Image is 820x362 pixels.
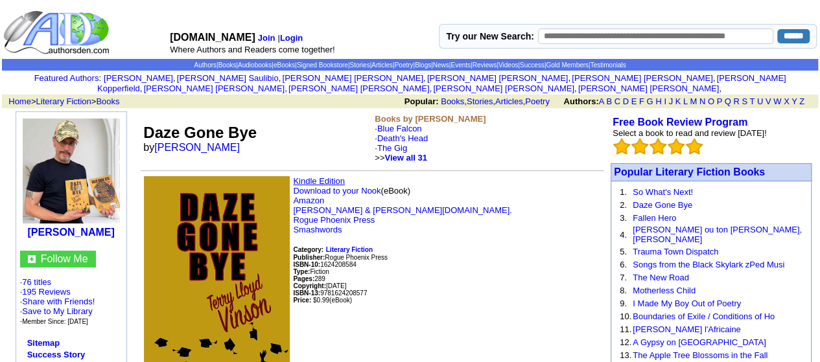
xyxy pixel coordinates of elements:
font: 12. [620,337,631,347]
a: The Apple Tree Blossoms in the Fall [633,350,767,360]
a: Stories [467,96,493,106]
a: [PERSON_NAME] [PERSON_NAME] [433,84,574,93]
font: i [176,75,177,82]
font: · · [20,277,95,326]
font: , , , [404,96,816,106]
a: Songs from the Black Skylark zPed Musi [633,260,784,269]
font: , , , , , , , , , , [97,73,786,93]
a: G [646,96,653,106]
b: Books by [PERSON_NAME] [375,114,486,124]
span: | | | | | | | | | | | | | | | [194,62,626,69]
img: bigemptystars.png [650,138,666,155]
font: Member Since: [DATE] [22,318,88,325]
a: Smashwords [293,225,342,234]
a: C [614,96,620,106]
a: [PERSON_NAME] l'Africaine [633,324,740,334]
a: [PERSON_NAME] [PERSON_NAME] [572,73,712,83]
a: [PERSON_NAME] [PERSON_NAME] [288,84,429,93]
img: bigemptystars.png [631,138,648,155]
a: [PERSON_NAME] & [PERSON_NAME][DOMAIN_NAME]. [293,205,511,215]
a: A Gypsy on [GEOGRAPHIC_DATA] [633,337,766,347]
font: i [715,75,716,82]
a: I Made My Boy Out of Poetry [633,299,741,308]
font: 1. [620,187,627,197]
a: Blogs [415,62,431,69]
b: Literary Fiction [326,246,373,253]
a: Success [520,62,545,69]
a: Sitemap [27,338,60,348]
a: [PERSON_NAME] [104,73,173,83]
a: View all 31 [384,153,427,163]
a: Death's Head [377,133,428,143]
b: Authors: [563,96,598,106]
a: A [599,96,604,106]
a: Rogue Phoenix Press [293,215,375,225]
a: Featured Authors [34,73,99,83]
a: H [655,96,661,106]
a: N [699,96,705,106]
a: D [622,96,628,106]
a: B [606,96,612,106]
a: Fallen Hero [633,213,676,223]
a: Gold Members [546,62,589,69]
font: i [432,85,433,93]
font: · [375,124,428,163]
a: P [716,96,721,106]
a: Success Story [27,350,86,359]
a: [PERSON_NAME] [28,227,115,238]
a: Stories [349,62,369,69]
b: Popular: [404,96,439,106]
a: Y [791,96,797,106]
font: i [426,75,427,82]
font: > > [4,96,120,106]
font: [DOMAIN_NAME] [170,32,255,43]
a: K [675,96,681,106]
a: [PERSON_NAME] Saulibio [177,73,279,83]
a: W [773,96,781,106]
font: Where Authors and Readers come together! [170,45,334,54]
a: Poetry [395,62,414,69]
a: Reviews [472,62,497,69]
font: (eBook) [293,176,511,234]
font: | [277,33,305,43]
font: 5. [620,247,627,256]
a: [PERSON_NAME] [PERSON_NAME] [282,73,423,83]
a: M [690,96,697,106]
a: Login [280,33,303,43]
img: bigemptystars.png [668,138,685,155]
a: O [708,96,714,106]
a: I [664,96,666,106]
a: Videos [498,62,518,69]
font: $0.99 [313,297,329,304]
a: L [683,96,688,106]
a: [PERSON_NAME] ou ton [PERSON_NAME], [PERSON_NAME] [633,225,802,244]
label: Try our New Search: [446,31,533,41]
a: Daze Gone Bye [633,200,692,210]
a: eBooks [274,62,295,69]
font: · [375,133,428,163]
font: Fiction [293,268,329,275]
font: Copyright: [293,282,326,289]
img: bigemptystars.png [686,138,703,155]
a: Blue Falcon [377,124,422,133]
a: [PERSON_NAME] [PERSON_NAME] [578,84,719,93]
a: X [784,96,790,106]
a: Signed Bookstore [297,62,348,69]
font: i [142,85,143,93]
font: 8. [620,286,627,295]
a: News [433,62,449,69]
font: [DATE] [326,282,346,289]
font: by [143,142,248,153]
font: Rogue Phoenix Press [293,254,388,261]
b: Publisher: [293,254,325,261]
a: Amazon [293,196,324,205]
img: bigemptystars.png [613,138,630,155]
a: Save to My Library [22,306,92,316]
a: [PERSON_NAME] [PERSON_NAME] [144,84,285,93]
b: ISBN-10: [293,261,320,268]
a: Literary Fiction [36,96,91,106]
a: R [733,96,739,106]
a: Poetry [525,96,550,106]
